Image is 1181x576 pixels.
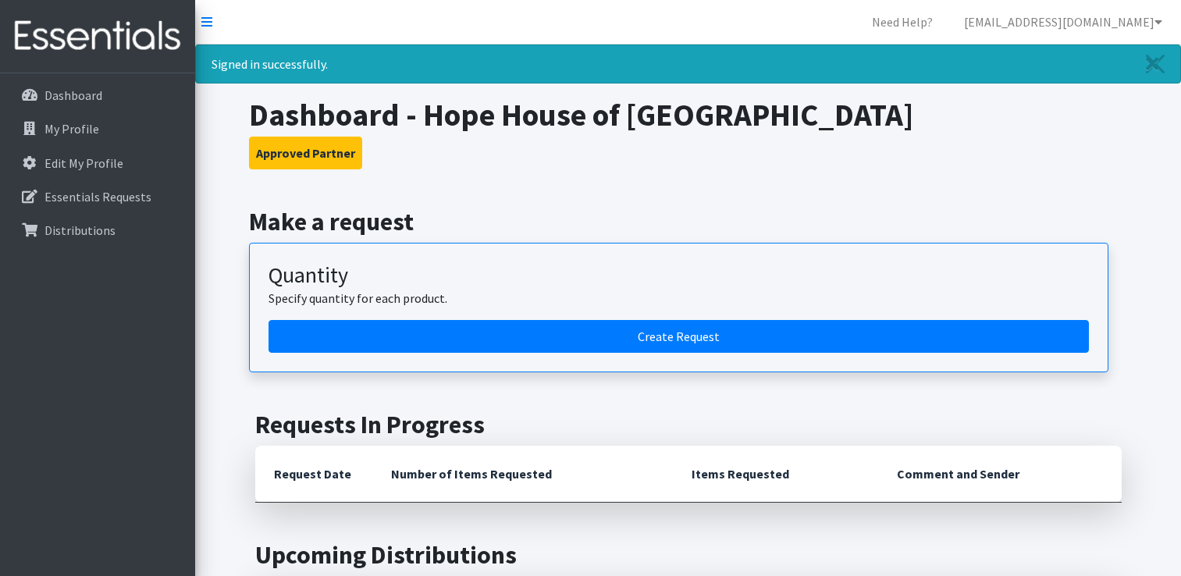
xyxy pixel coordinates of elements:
[44,155,123,171] p: Edit My Profile
[269,289,1089,308] p: Specify quantity for each product.
[269,262,1089,289] h3: Quantity
[255,446,372,503] th: Request Date
[6,181,189,212] a: Essentials Requests
[44,87,102,103] p: Dashboard
[859,6,945,37] a: Need Help?
[255,540,1122,570] h2: Upcoming Distributions
[44,121,99,137] p: My Profile
[44,189,151,204] p: Essentials Requests
[6,148,189,179] a: Edit My Profile
[6,80,189,111] a: Dashboard
[6,215,189,246] a: Distributions
[269,320,1089,353] a: Create a request by quantity
[372,446,674,503] th: Number of Items Requested
[44,222,116,238] p: Distributions
[6,113,189,144] a: My Profile
[195,44,1181,84] div: Signed in successfully.
[255,410,1122,439] h2: Requests In Progress
[673,446,878,503] th: Items Requested
[249,137,362,169] button: Approved Partner
[878,446,1121,503] th: Comment and Sender
[6,10,189,62] img: HumanEssentials
[1130,45,1180,83] a: Close
[952,6,1175,37] a: [EMAIL_ADDRESS][DOMAIN_NAME]
[249,96,1127,133] h1: Dashboard - Hope House of [GEOGRAPHIC_DATA]
[249,207,1127,236] h2: Make a request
